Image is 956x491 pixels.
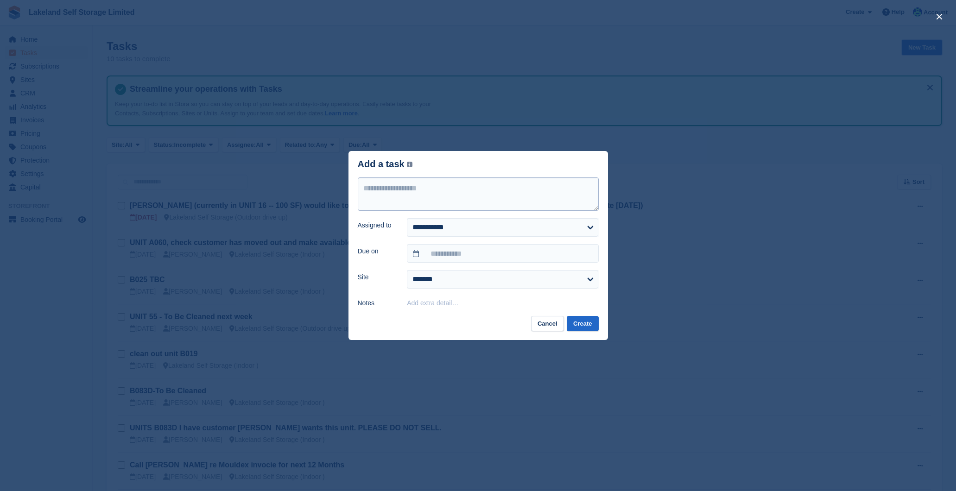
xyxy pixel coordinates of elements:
[358,159,413,170] div: Add a task
[358,220,396,230] label: Assigned to
[932,9,947,24] button: close
[358,246,396,256] label: Due on
[358,298,396,308] label: Notes
[531,316,564,331] button: Cancel
[567,316,598,331] button: Create
[407,299,458,307] button: Add extra detail…
[407,162,412,167] img: icon-info-grey-7440780725fd019a000dd9b08b2336e03edf1995a4989e88bcd33f0948082b44.svg
[358,272,396,282] label: Site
